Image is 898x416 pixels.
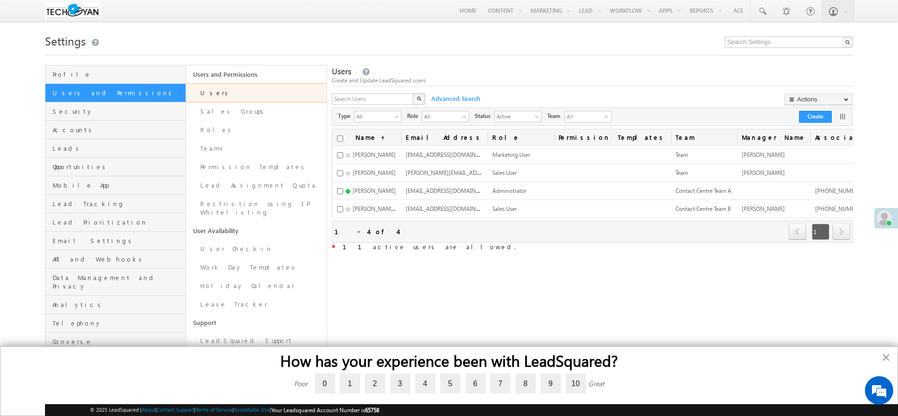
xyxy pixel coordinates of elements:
[492,187,526,194] span: Administrator
[535,114,542,119] span: select
[186,277,327,295] a: Holiday Calendar
[186,121,327,139] a: Roles
[465,373,486,394] label: 6
[332,66,351,77] span: Users
[377,135,384,142] span: (sorted ascending)
[53,181,183,190] span: Mobile App
[353,204,400,212] span: [PERSON_NAME] 2
[53,300,183,309] span: Analytics
[789,224,806,240] span: prev
[742,151,785,158] span: [PERSON_NAME]
[332,93,414,105] input: Search Users
[186,240,327,258] a: User Check-in
[815,187,863,194] span: [PHONE_NUMBER]
[53,107,183,116] span: Security
[186,176,327,195] a: Lead Assignment Quota
[186,258,327,277] a: Work Day Templates
[737,129,810,145] span: Manager Name
[440,373,461,394] label: 5
[53,199,183,208] span: Lead Tracking
[351,129,389,145] a: Name
[186,83,327,102] a: Users
[415,373,436,394] label: 4
[406,168,539,176] span: [PERSON_NAME][EMAIL_ADDRESS][DOMAIN_NAME]
[490,373,511,394] label: 7
[365,407,379,414] span: 65758
[157,407,194,413] a: Contact Support
[343,243,373,251] strong: 11
[45,33,86,48] span: Settings
[401,129,488,145] a: Email Address
[407,112,422,120] span: Role
[815,205,863,212] span: [PHONE_NUMBER]
[422,111,461,121] span: All
[53,70,183,79] span: Profile
[541,373,561,394] label: 9
[833,224,850,240] span: next
[406,186,496,194] span: [EMAIL_ADDRESS][DOMAIN_NAME]
[53,273,183,290] span: Data Management and Privacy
[294,379,308,388] div: Poor
[742,205,785,212] span: [PERSON_NAME]
[53,319,183,327] span: Telephony
[492,169,517,176] span: Sales User
[332,76,853,85] div: Create and Update LeadSquared users
[406,204,496,212] span: [EMAIL_ADDRESS][DOMAIN_NAME]
[725,36,853,48] input: Search Settings
[812,224,829,240] span: 1
[492,205,517,212] span: Sales User
[186,332,327,359] a: LeadSquared Support Access
[353,151,396,158] span: [PERSON_NAME]
[186,222,327,240] a: User Availability
[53,126,183,134] span: Accounts
[186,102,327,121] a: Sales Groups
[355,111,393,121] span: All
[742,169,785,176] span: [PERSON_NAME]
[353,169,396,176] span: [PERSON_NAME]
[676,187,731,194] span: Contact Centre Team A
[315,373,335,394] label: 0
[186,314,327,332] a: Support
[784,93,853,105] button: Actions
[799,111,832,123] button: Create
[566,373,586,394] label: 10
[554,129,671,145] span: Permission Templates
[45,2,100,19] img: Custom Logo
[406,150,496,158] span: [EMAIL_ADDRESS][DOMAIN_NAME]
[335,226,398,237] div: 1 - 4 of 4
[186,295,327,314] a: Leave Tracker
[390,373,410,394] label: 3
[492,151,530,158] span: Marketing User
[676,169,688,176] span: Team
[365,373,385,394] label: 2
[271,407,379,414] span: Your Leadsquared Account Number is
[462,114,470,119] span: select
[90,406,379,415] span: © 2025 LeadSquared | | | | |
[588,379,605,388] div: Great
[53,337,183,346] span: Converse
[671,129,737,145] span: Team
[676,151,688,158] span: Team
[186,158,327,176] a: Permission Templates
[53,255,183,263] span: API and Webhooks
[186,65,327,83] a: Users and Permissions
[53,144,183,153] span: Leads
[335,243,516,251] span: active users are allowed.
[53,89,183,97] span: Users and Permissions
[353,187,396,194] span: [PERSON_NAME]
[475,112,494,120] span: Status
[676,205,731,212] span: Contact Centre Team B
[186,195,327,222] a: Restriction using IP Whitelisting
[881,350,890,365] button: Close
[565,111,603,122] span: All
[53,236,183,245] span: Email Settings
[395,114,402,119] span: select
[516,373,536,394] label: 8
[142,407,155,413] a: About
[53,163,183,171] span: Opportunities
[196,407,232,413] a: Terms of Service
[19,352,879,370] h2: How has your experience been with LeadSquared?
[338,112,354,120] span: Type
[340,373,360,394] label: 1
[186,139,327,158] a: Teams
